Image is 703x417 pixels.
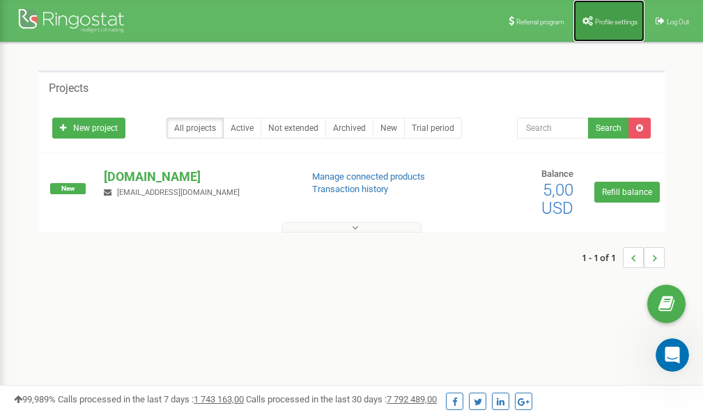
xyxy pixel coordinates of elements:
[517,118,589,139] input: Search
[58,394,244,404] span: Calls processed in the last 7 days :
[49,82,88,95] h5: Projects
[246,394,437,404] span: Calls processed in the last 30 days :
[594,182,660,203] a: Refill balance
[404,118,462,139] a: Trial period
[194,394,244,404] u: 1 743 163,00
[516,18,564,26] span: Referral program
[582,247,623,268] span: 1 - 1 of 1
[104,168,289,186] p: [DOMAIN_NAME]
[223,118,261,139] a: Active
[541,180,573,218] span: 5,00 USD
[14,394,56,404] span: 99,989%
[312,171,425,182] a: Manage connected products
[50,183,86,194] span: New
[595,18,638,26] span: Profile settings
[588,118,629,139] button: Search
[582,233,665,282] nav: ...
[325,118,373,139] a: Archived
[52,118,125,139] a: New project
[387,394,437,404] u: 7 792 489,00
[312,184,388,194] a: Transaction history
[541,168,573,179] span: Balance
[373,118,405,139] a: New
[117,188,240,197] span: [EMAIL_ADDRESS][DOMAIN_NAME]
[261,118,326,139] a: Not extended
[667,18,689,26] span: Log Out
[656,338,689,372] iframe: Intercom live chat
[167,118,224,139] a: All projects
